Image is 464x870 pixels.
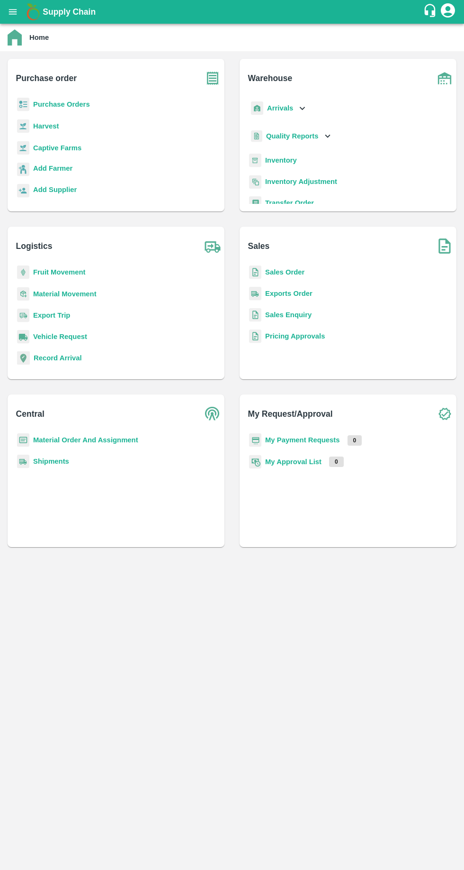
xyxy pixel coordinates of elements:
b: Central [16,407,45,421]
b: Home [29,34,49,41]
img: reciept [17,98,29,111]
a: Inventory [265,156,297,164]
a: Sales Enquiry [265,311,312,319]
b: Add Supplier [33,186,77,193]
b: Add Farmer [33,165,72,172]
a: Shipments [33,458,69,465]
b: Warehouse [248,72,293,85]
a: Captive Farms [33,144,81,152]
div: Quality Reports [249,127,333,146]
img: purchase [201,66,224,90]
p: 0 [329,457,344,467]
b: Purchase order [16,72,77,85]
img: shipments [249,287,261,301]
p: 0 [348,435,362,446]
a: Export Trip [33,311,70,319]
img: fruit [17,266,29,279]
img: shipments [17,455,29,468]
a: Transfer Order [265,199,314,207]
div: Arrivals [249,98,308,119]
a: Exports Order [265,290,312,297]
img: sales [249,266,261,279]
b: Quality Reports [266,132,319,140]
img: whArrival [251,101,263,115]
b: My Request/Approval [248,407,333,421]
a: Pricing Approvals [265,332,325,340]
img: supplier [17,184,29,198]
img: logo [24,2,43,21]
img: sales [249,308,261,322]
img: check [433,402,456,426]
img: payment [249,433,261,447]
a: Purchase Orders [33,101,90,108]
a: Material Movement [33,290,97,298]
b: Sales [248,239,270,253]
img: approval [249,455,261,469]
a: My Approval List [265,458,321,466]
img: central [201,402,224,426]
div: account of current user [439,2,456,22]
img: sales [249,330,261,343]
img: home [8,29,22,46]
b: Arrivals [267,104,293,112]
a: Add Supplier [33,184,77,197]
img: whTransfer [249,196,261,210]
a: Supply Chain [43,5,423,18]
img: delivery [17,309,29,322]
a: My Payment Requests [265,436,340,444]
img: material [17,287,29,301]
img: recordArrival [17,351,30,365]
a: Record Arrival [34,354,82,362]
a: Fruit Movement [33,268,86,276]
img: vehicle [17,330,29,344]
img: harvest [17,141,29,155]
img: warehouse [433,66,456,90]
img: harvest [17,119,29,133]
a: Harvest [33,122,59,130]
img: truck [201,234,224,258]
a: Material Order And Assignment [33,436,138,444]
b: Logistics [16,239,53,253]
a: Sales Order [265,268,304,276]
img: farmer [17,163,29,176]
a: Inventory Adjustment [265,178,337,185]
a: Add Farmer [33,163,72,176]
img: qualityReport [251,130,262,142]
button: open drawer [2,1,24,23]
img: inventory [249,175,261,189]
a: Vehicle Request [33,333,87,340]
img: centralMaterial [17,433,29,447]
img: whInventory [249,154,261,167]
b: Supply Chain [43,7,96,17]
img: soSales [433,234,456,258]
div: customer-support [423,3,439,20]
